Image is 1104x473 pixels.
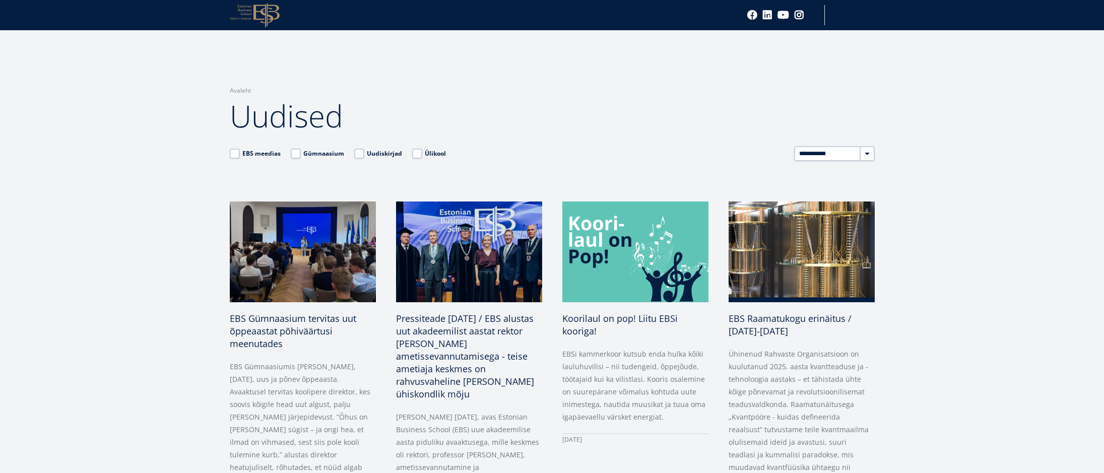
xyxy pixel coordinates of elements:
a: Instagram [794,10,804,20]
h1: Uudised [230,96,875,136]
img: a [562,201,708,302]
span: Koorilaul on pop! Liitu EBSi kooriga! [562,312,678,337]
img: a [230,201,376,302]
p: EBSi kammerkoor kutsub enda hulka kõiki lauluhuvilisi – nii tudengeid, õppejõude, töötajaid kui k... [562,348,708,423]
a: Youtube [777,10,789,20]
span: EBS Gümnaasium tervitas uut õppeaastat põhiväärtusi meenutades [230,312,356,350]
a: Avaleht [230,86,251,96]
span: Pressiteade [DATE] / EBS alustas uut akadeemilist aastat rektor [PERSON_NAME] ametissevannutamise... [396,312,534,400]
img: a [729,201,875,302]
label: Uudiskirjad [354,149,402,159]
a: Facebook [747,10,757,20]
span: EBS Raamatukogu erinäitus / [DATE]-[DATE] [729,312,852,337]
img: a [396,201,542,302]
label: Ülikool [412,149,446,159]
a: Linkedin [762,10,772,20]
div: [DATE] [562,433,708,446]
label: Gümnaasium [291,149,344,159]
label: EBS meedias [230,149,281,159]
